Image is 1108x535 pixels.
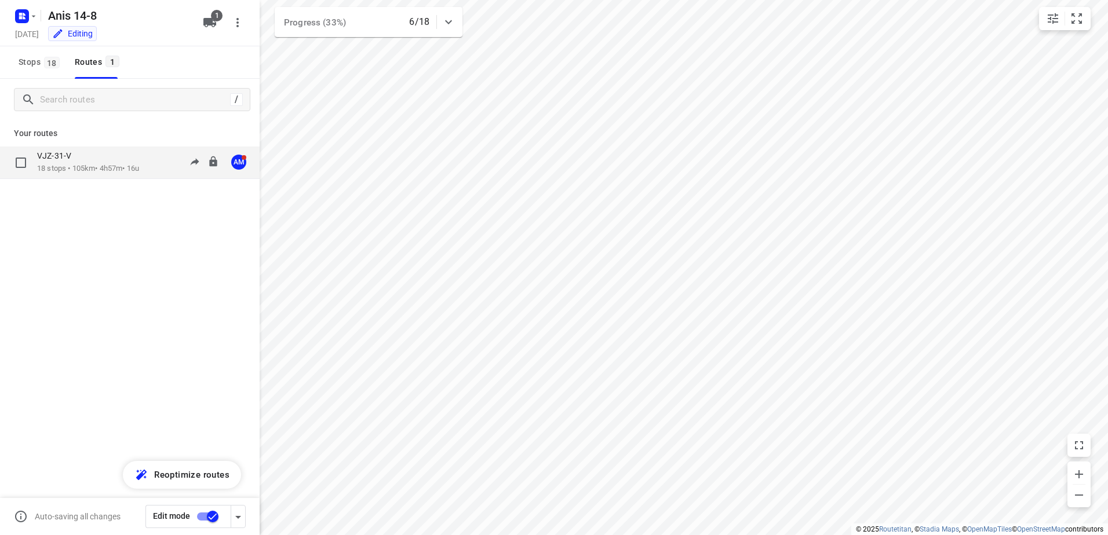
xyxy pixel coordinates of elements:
[231,155,246,170] div: AM
[37,163,139,174] p: 18 stops • 105km • 4h57m • 16u
[75,55,123,69] div: Routes
[284,17,346,28] span: Progress (33%)
[183,151,206,174] button: Send to driver
[879,525,912,533] a: Routetitan
[9,151,32,174] span: Select
[35,512,121,521] p: Auto-saving all changes
[227,151,250,174] button: AM
[154,467,229,482] span: Reoptimize routes
[1017,525,1065,533] a: OpenStreetMap
[123,461,241,489] button: Reoptimize routes
[43,6,194,25] h5: Rename
[19,55,63,69] span: Stops
[226,11,249,34] button: More
[44,57,60,68] span: 18
[105,56,119,67] span: 1
[275,7,462,37] div: Progress (33%)6/18
[231,509,245,523] div: Driver app settings
[198,11,221,34] button: 1
[230,93,243,106] div: /
[1041,7,1065,30] button: Map settings
[1039,7,1091,30] div: small contained button group
[153,511,190,521] span: Edit mode
[14,127,246,140] p: Your routes
[920,525,959,533] a: Stadia Maps
[856,525,1103,533] li: © 2025 , © , © © contributors
[1065,7,1088,30] button: Fit zoom
[211,10,223,21] span: 1
[10,27,43,41] h5: Project date
[37,151,78,161] p: VJZ-31-V
[967,525,1012,533] a: OpenMapTiles
[409,15,429,29] p: 6/18
[207,156,219,169] button: Lock route
[52,28,93,39] div: You are currently in edit mode.
[40,91,230,109] input: Search routes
